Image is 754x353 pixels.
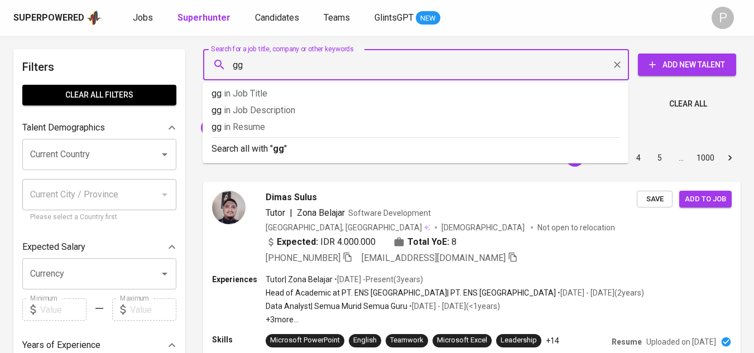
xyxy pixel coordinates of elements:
span: 8 [452,235,457,249]
p: • [DATE] - [DATE] ( <1 years ) [407,301,500,312]
span: "GLOBAL SEJAHTERA BANGUN INTI" [201,122,335,133]
input: Value [40,298,87,321]
p: Uploaded on [DATE] [646,336,716,347]
p: Search all with " " [212,142,619,156]
p: Tutor | Zona Belajar [266,274,333,285]
p: • [DATE] - [DATE] ( 2 years ) [556,287,644,298]
b: Superhunter [177,12,230,23]
div: Leadership [501,335,537,346]
button: Go to page 1000 [693,149,718,167]
b: Total YoE: [407,235,449,249]
p: • [DATE] - Present ( 3 years ) [333,274,423,285]
button: Open [157,266,172,282]
div: English [353,335,377,346]
button: Clear [609,57,625,72]
div: … [672,152,690,163]
p: gg [212,104,619,117]
span: Add New Talent [647,58,727,72]
span: Clear All filters [31,88,167,102]
button: Clear All filters [22,85,176,105]
span: Jobs [133,12,153,23]
p: Please select a Country first [30,212,169,223]
button: Go to page 4 [630,149,647,167]
span: in Resume [224,122,265,132]
a: Candidates [255,11,301,25]
span: [DEMOGRAPHIC_DATA] [441,222,526,233]
div: P [712,7,734,29]
p: Years of Experience [22,339,100,352]
a: GlintsGPT NEW [374,11,440,25]
img: 4ee67952127bf648ec38f1b56d6305e2.jpg [212,191,246,224]
span: in Job Title [224,88,267,99]
input: Value [130,298,176,321]
p: Not open to relocation [537,222,615,233]
img: app logo [87,9,102,26]
a: Teams [324,11,352,25]
span: Software Development [348,209,431,217]
span: Clear All [669,97,707,111]
span: Add to job [685,193,726,206]
a: Superhunter [177,11,233,25]
button: Add New Talent [638,54,736,76]
h6: Filters [22,58,176,76]
b: Expected: [277,235,318,249]
p: Resume [612,336,642,347]
p: Talent Demographics [22,121,105,134]
button: Clear All [665,94,712,114]
p: Expected Salary [22,240,85,254]
span: Teams [324,12,350,23]
div: Microsoft Excel [437,335,487,346]
span: in Job Description [224,105,295,115]
span: Zona Belajar [297,207,345,218]
div: Superpowered [13,12,84,25]
span: NEW [416,13,440,24]
span: Tutor [266,207,285,218]
p: gg [212,120,619,134]
button: Go to page 5 [651,149,669,167]
div: [GEOGRAPHIC_DATA], [GEOGRAPHIC_DATA] [266,222,430,233]
button: Go to next page [721,149,739,167]
nav: pagination navigation [543,149,741,167]
button: Open [157,147,172,162]
span: | [290,206,292,220]
div: Teamwork [390,335,424,346]
span: Save [642,193,667,206]
div: Expected Salary [22,236,176,258]
span: [EMAIL_ADDRESS][DOMAIN_NAME] [362,253,506,263]
b: gg [273,143,284,154]
p: +14 [546,335,559,346]
p: +3 more ... [266,314,644,325]
span: GlintsGPT [374,12,414,23]
p: gg [212,87,619,100]
span: Candidates [255,12,299,23]
span: [PHONE_NUMBER] [266,253,340,263]
button: Add to job [679,191,732,208]
a: Superpoweredapp logo [13,9,102,26]
span: Dimas Sulus [266,191,317,204]
div: "GLOBAL SEJAHTERA BANGUN INTI" [201,119,347,137]
div: IDR 4.000.000 [266,235,376,249]
p: Skills [212,334,266,345]
p: Data Analyst | Semua Murid Semua Guru [266,301,407,312]
div: Talent Demographics [22,117,176,139]
p: Head of Academic at PT. ENS [GEOGRAPHIC_DATA] | PT. ENS [GEOGRAPHIC_DATA] [266,287,556,298]
a: Jobs [133,11,155,25]
button: Save [637,191,673,208]
div: Microsoft PowerPoint [270,335,340,346]
p: Experiences [212,274,266,285]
